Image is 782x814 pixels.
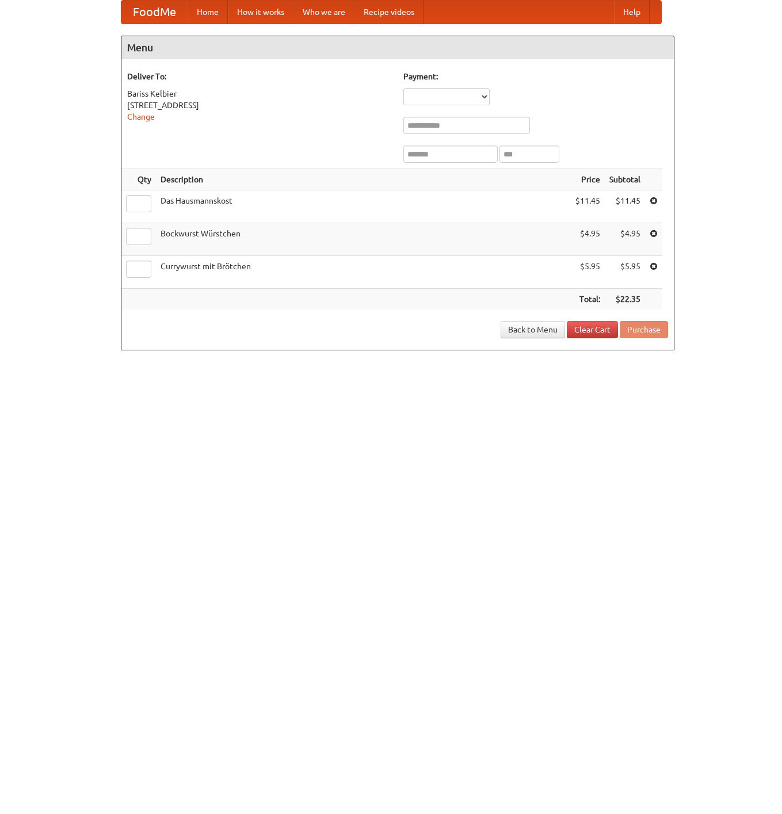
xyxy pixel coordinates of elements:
[605,256,645,289] td: $5.95
[121,1,188,24] a: FoodMe
[127,100,392,111] div: [STREET_ADDRESS]
[620,321,668,338] button: Purchase
[605,289,645,310] th: $22.35
[121,36,674,59] h4: Menu
[156,223,571,256] td: Bockwurst Würstchen
[605,169,645,190] th: Subtotal
[605,190,645,223] td: $11.45
[127,112,155,121] a: Change
[121,169,156,190] th: Qty
[127,88,392,100] div: Bariss Kelbier
[127,71,392,82] h5: Deliver To:
[354,1,424,24] a: Recipe videos
[614,1,650,24] a: Help
[156,190,571,223] td: Das Hausmannskost
[571,256,605,289] td: $5.95
[228,1,293,24] a: How it works
[293,1,354,24] a: Who we are
[403,71,668,82] h5: Payment:
[156,169,571,190] th: Description
[571,190,605,223] td: $11.45
[567,321,618,338] a: Clear Cart
[156,256,571,289] td: Currywurst mit Brötchen
[571,289,605,310] th: Total:
[188,1,228,24] a: Home
[571,169,605,190] th: Price
[501,321,565,338] a: Back to Menu
[571,223,605,256] td: $4.95
[605,223,645,256] td: $4.95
